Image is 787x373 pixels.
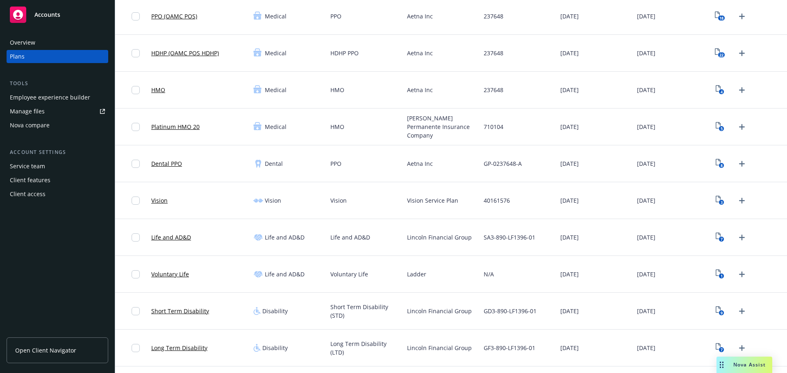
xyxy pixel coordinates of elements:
[407,307,472,315] span: Lincoln Financial Group
[735,305,748,318] a: Upload Plan Documents
[721,274,723,279] text: 1
[7,91,108,104] a: Employee experience builder
[407,233,472,242] span: Lincoln Financial Group
[714,305,727,318] a: View Plan Documents
[637,86,655,94] span: [DATE]
[637,233,655,242] span: [DATE]
[265,196,281,205] span: Vision
[560,159,579,168] span: [DATE]
[407,49,433,57] span: Aetna Inc
[10,188,45,201] div: Client access
[7,119,108,132] a: Nova compare
[407,270,426,278] span: Ladder
[151,122,200,131] a: Platinum HMO 20
[484,49,503,57] span: 237648
[151,344,207,352] a: Long Term Disability
[132,49,140,57] input: Toggle Row Selected
[560,86,579,94] span: [DATE]
[151,307,209,315] a: Short Term Disability
[407,159,433,168] span: Aetna Inc
[10,105,45,118] div: Manage files
[132,123,140,131] input: Toggle Row Selected
[735,194,748,207] a: Upload Plan Documents
[716,357,727,373] div: Drag to move
[560,12,579,20] span: [DATE]
[7,79,108,88] div: Tools
[735,268,748,281] a: Upload Plan Documents
[330,196,347,205] span: Vision
[735,341,748,355] a: Upload Plan Documents
[714,157,727,170] a: View Plan Documents
[407,344,472,352] span: Lincoln Financial Group
[7,50,108,63] a: Plans
[132,197,140,205] input: Toggle Row Selected
[330,233,370,242] span: Life and AD&D
[407,12,433,20] span: Aetna Inc
[265,86,287,94] span: Medical
[132,344,140,352] input: Toggle Row Selected
[560,307,579,315] span: [DATE]
[714,84,727,97] a: View Plan Documents
[637,307,655,315] span: [DATE]
[484,307,537,315] span: GD3-890-LF1396-01
[265,159,283,168] span: Dental
[330,86,344,94] span: HMO
[132,160,140,168] input: Toggle Row Selected
[714,120,727,133] a: View Plan Documents
[151,159,182,168] a: Dental PPO
[7,148,108,156] div: Account settings
[719,16,723,21] text: 18
[7,3,108,26] a: Accounts
[714,341,727,355] a: View Plan Documents
[721,200,723,205] text: 3
[265,270,305,278] span: Life and AD&D
[132,86,140,94] input: Toggle Row Selected
[484,233,535,242] span: SA3-890-LF1396-01
[721,347,723,353] text: 7
[330,339,400,357] span: Long Term Disability (LTD)
[10,91,90,104] div: Employee experience builder
[151,12,197,20] a: PPO (OAMC POS)
[721,89,723,95] text: 4
[330,12,341,20] span: PPO
[265,12,287,20] span: Medical
[151,86,165,94] a: HMO
[637,270,655,278] span: [DATE]
[132,233,140,242] input: Toggle Row Selected
[265,233,305,242] span: Life and AD&D
[407,86,433,94] span: Aetna Inc
[714,231,727,244] a: View Plan Documents
[7,188,108,201] a: Client access
[484,159,522,168] span: GP-0237648-A
[10,160,45,173] div: Service team
[735,47,748,60] a: Upload Plan Documents
[735,157,748,170] a: Upload Plan Documents
[15,346,76,355] span: Open Client Navigator
[735,120,748,133] a: Upload Plan Documents
[719,52,723,58] text: 22
[407,114,477,140] span: [PERSON_NAME] Permanente Insurance Company
[151,196,168,205] a: Vision
[484,122,503,131] span: 710104
[721,163,723,168] text: 8
[735,231,748,244] a: Upload Plan Documents
[7,105,108,118] a: Manage files
[637,12,655,20] span: [DATE]
[560,49,579,57] span: [DATE]
[560,344,579,352] span: [DATE]
[262,307,288,315] span: Disability
[735,10,748,23] a: Upload Plan Documents
[132,307,140,315] input: Toggle Row Selected
[560,196,579,205] span: [DATE]
[721,310,723,316] text: 9
[714,194,727,207] a: View Plan Documents
[637,196,655,205] span: [DATE]
[330,270,368,278] span: Voluntary Life
[10,119,50,132] div: Nova compare
[560,122,579,131] span: [DATE]
[10,174,50,187] div: Client features
[721,126,723,131] text: 5
[407,196,458,205] span: Vision Service Plan
[560,270,579,278] span: [DATE]
[714,47,727,60] a: View Plan Documents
